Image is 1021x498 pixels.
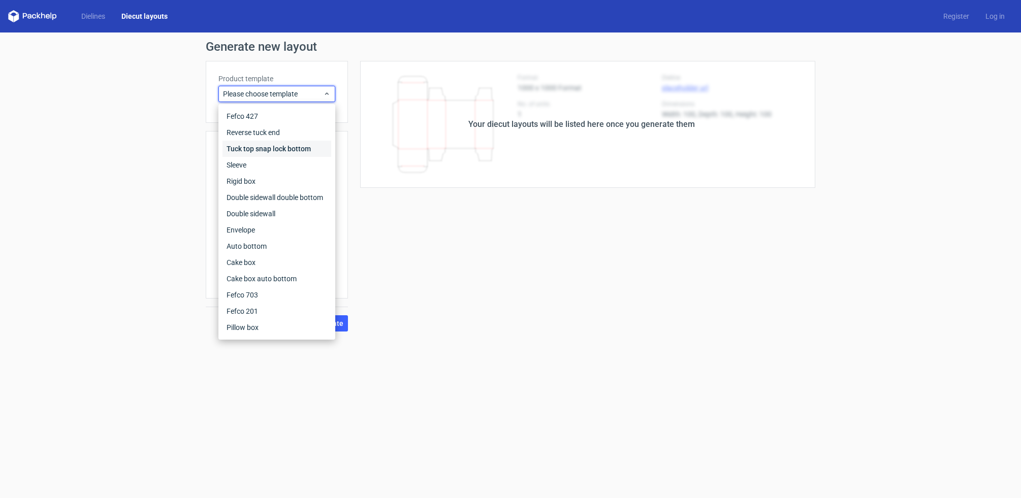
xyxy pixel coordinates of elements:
div: Tuck top snap lock bottom [222,141,331,157]
a: Diecut layouts [113,11,176,21]
div: Cake box [222,254,331,271]
div: Reverse tuck end [222,124,331,141]
span: Please choose template [223,89,323,99]
h1: Generate new layout [206,41,815,53]
div: Your diecut layouts will be listed here once you generate them [468,118,695,130]
a: Register [935,11,977,21]
div: Fefco 427 [222,108,331,124]
div: Fefco 201 [222,303,331,319]
div: Pillow box [222,319,331,336]
label: Product template [218,74,335,84]
div: Double sidewall [222,206,331,222]
div: Cake box auto bottom [222,271,331,287]
div: Fefco 703 [222,287,331,303]
div: Auto bottom [222,238,331,254]
div: Envelope [222,222,331,238]
div: Double sidewall double bottom [222,189,331,206]
a: Log in [977,11,1013,21]
a: Dielines [73,11,113,21]
div: Sleeve [222,157,331,173]
div: Rigid box [222,173,331,189]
